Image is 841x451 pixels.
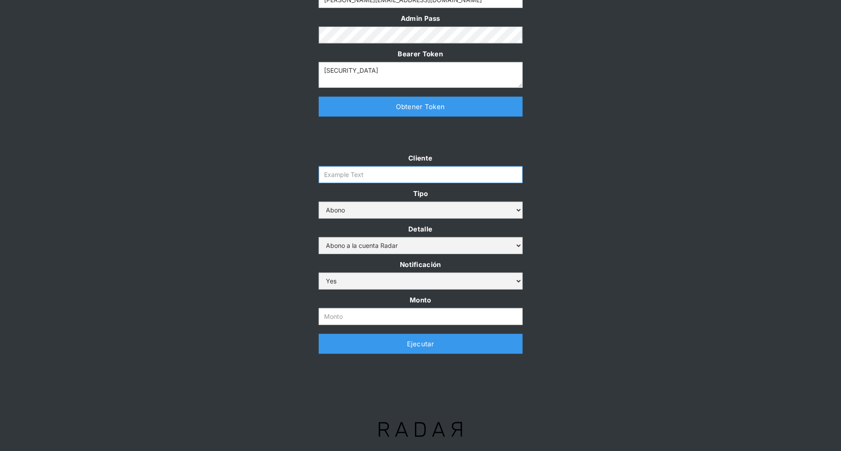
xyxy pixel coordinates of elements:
form: Form [319,152,523,325]
label: Bearer Token [319,48,523,60]
label: Cliente [319,152,523,164]
label: Detalle [319,223,523,235]
label: Notificación [319,259,523,271]
input: Example Text [319,166,523,183]
a: Ejecutar [319,334,523,354]
label: Monto [319,294,523,306]
input: Monto [319,308,523,325]
a: Obtener Token [319,97,523,117]
label: Admin Pass [319,12,523,24]
label: Tipo [319,188,523,200]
